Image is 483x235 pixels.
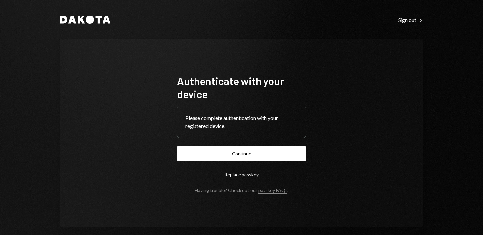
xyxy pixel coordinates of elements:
a: Sign out [398,16,423,23]
div: Sign out [398,17,423,23]
div: Please complete authentication with your registered device. [185,114,298,130]
button: Continue [177,146,306,161]
a: passkey FAQs [258,187,287,194]
h1: Authenticate with your device [177,74,306,101]
button: Replace passkey [177,167,306,182]
div: Having trouble? Check out our . [195,187,288,193]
